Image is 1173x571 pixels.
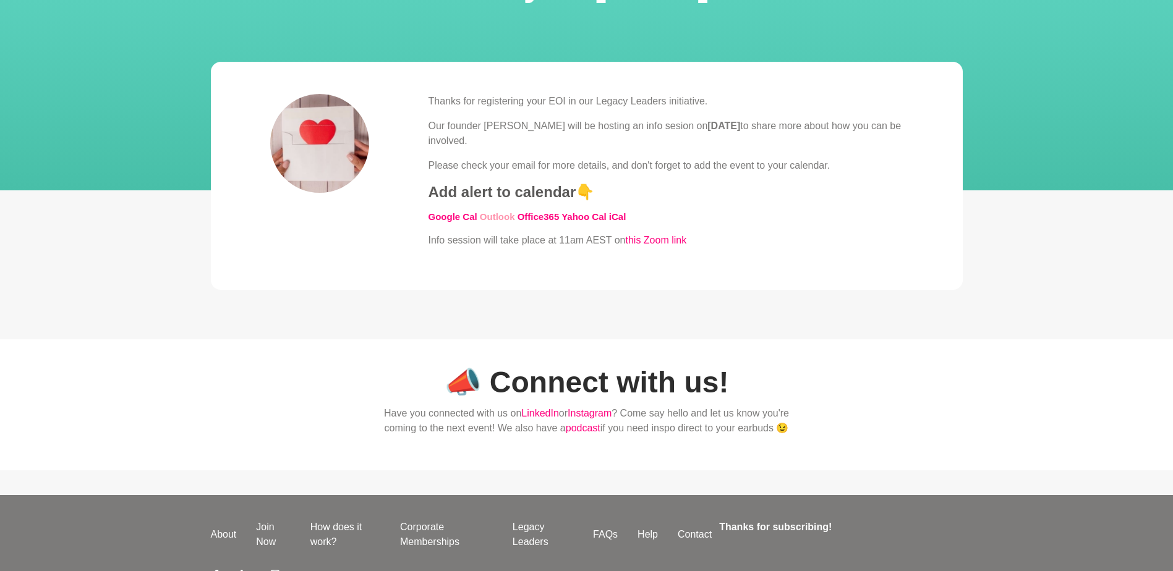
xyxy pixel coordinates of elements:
p: Our founder [PERSON_NAME] will be hosting an info sesion on to share more about how you can be in... [429,119,903,148]
p: Please check your email for more details, and don't forget to add the event to your calendar. [429,158,903,173]
a: How does it work? [301,520,390,549]
a: Instagram [568,408,612,418]
p: Have you connected with us on or ? Come say hello and let us know you're coming to the next event... [369,406,804,436]
a: iCal [609,211,626,222]
h1: 📣 Connect with us! [369,364,804,401]
a: Office365 [518,211,560,222]
p: Thanks for registering your EOI in our Legacy Leaders initiative. [429,94,903,109]
p: Info session will take place at 11am AEST on [429,233,903,248]
h4: Thanks for subscribing! [719,520,955,535]
a: Corporate Memberships [390,520,503,549]
a: podcast [566,423,600,433]
a: Google Cal [429,211,477,222]
a: Join Now [246,520,300,549]
a: this Zoom link [626,235,687,245]
a: Contact [668,527,722,542]
a: FAQs [583,527,628,542]
a: Legacy Leaders [503,520,583,549]
a: LinkedIn [521,408,559,418]
a: Help [628,527,668,542]
a: Outlook [480,211,515,222]
h5: ​ [429,211,903,223]
a: About [201,527,247,542]
strong: [DATE] [707,121,740,131]
h4: Add alert to calendar👇 [429,183,903,201]
a: Yahoo Cal [561,211,607,222]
